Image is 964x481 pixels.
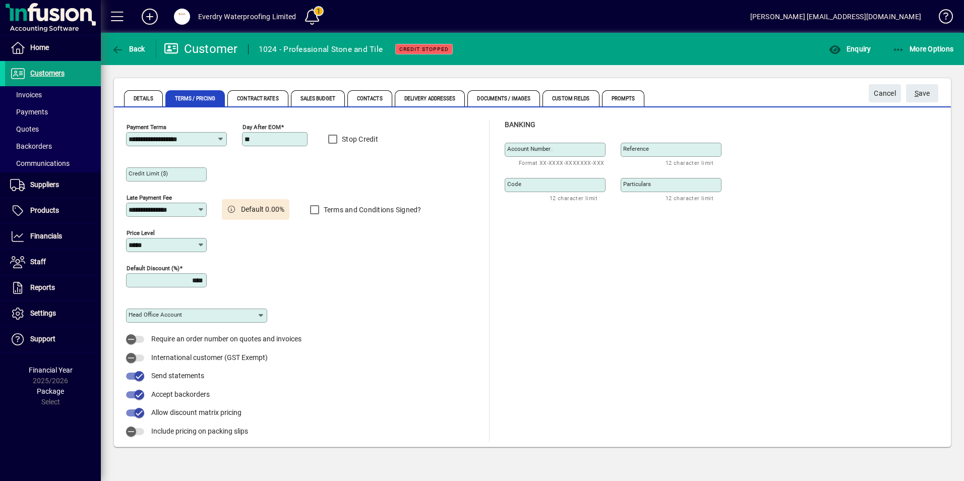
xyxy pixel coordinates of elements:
mat-hint: 12 character limit [666,157,713,168]
span: Back [111,45,145,53]
span: Backorders [10,142,52,150]
span: Settings [30,309,56,317]
span: More Options [892,45,954,53]
button: Cancel [869,84,901,102]
label: Terms and Conditions Signed? [322,205,421,215]
button: Add [134,8,166,26]
mat-hint: Format XX-XXXX-XXXXXXX-XXX [519,157,604,168]
div: [PERSON_NAME] [EMAIL_ADDRESS][DOMAIN_NAME] [750,9,921,25]
span: Require an order number on quotes and invoices [151,335,302,343]
span: Payments [10,108,48,116]
mat-label: Code [507,181,521,188]
a: Suppliers [5,172,101,198]
div: Customer [164,41,238,57]
span: Financial Year [29,366,73,374]
span: Reports [30,283,55,291]
button: Back [109,40,148,58]
a: Payments [5,103,101,121]
span: ave [915,85,930,102]
a: Support [5,327,101,352]
span: Support [30,335,55,343]
span: Cancel [874,85,896,102]
button: More Options [890,40,956,58]
a: Communications [5,155,101,172]
span: Contacts [347,90,392,106]
a: Financials [5,224,101,249]
span: Sales Budget [291,90,345,106]
a: Settings [5,301,101,326]
mat-label: Head Office Account [129,311,182,318]
span: Contract Rates [227,90,288,106]
div: 1024 - Professional Stone and Tile [259,41,383,57]
span: Send statements [151,372,204,380]
span: International customer (GST Exempt) [151,353,268,362]
span: Customers [30,69,65,77]
span: Financials [30,232,62,240]
span: Products [30,206,59,214]
span: Include pricing on packing slips [151,427,248,435]
button: Profile [166,8,198,26]
app-page-header-button: Back [101,40,156,58]
mat-label: Particulars [623,181,651,188]
mat-label: Day after EOM [243,124,281,131]
a: Invoices [5,86,101,103]
span: Terms / Pricing [165,90,225,106]
mat-hint: 12 character limit [550,192,597,204]
button: Save [906,84,938,102]
mat-hint: 12 character limit [666,192,713,204]
a: Home [5,35,101,61]
button: Enquiry [826,40,873,58]
mat-label: Late Payment Fee [127,194,172,201]
span: Invoices [10,91,42,99]
span: Custom Fields [543,90,599,106]
span: Delivery Addresses [395,90,465,106]
span: Prompts [602,90,645,106]
span: Documents / Images [467,90,540,106]
span: Package [37,387,64,395]
div: Everdry Waterproofing Limited [198,9,296,25]
mat-label: Credit Limit ($) [129,170,168,177]
a: Knowledge Base [931,2,951,35]
a: Backorders [5,138,101,155]
span: Enquiry [829,45,871,53]
span: Quotes [10,125,39,133]
mat-label: Default Discount (%) [127,265,179,272]
mat-label: Account number [507,145,551,152]
span: Default 0.00% [241,204,284,215]
a: Reports [5,275,101,300]
a: Quotes [5,121,101,138]
span: Communications [10,159,70,167]
span: Allow discount matrix pricing [151,408,242,416]
span: Credit Stopped [399,46,449,52]
label: Stop Credit [340,134,378,144]
a: Staff [5,250,101,275]
span: Home [30,43,49,51]
span: Suppliers [30,181,59,189]
mat-label: Payment Terms [127,124,166,131]
a: Products [5,198,101,223]
span: S [915,89,919,97]
mat-label: Price Level [127,229,155,236]
span: Banking [505,121,535,129]
span: Details [124,90,163,106]
span: Staff [30,258,46,266]
mat-label: Reference [623,145,649,152]
span: Accept backorders [151,390,210,398]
